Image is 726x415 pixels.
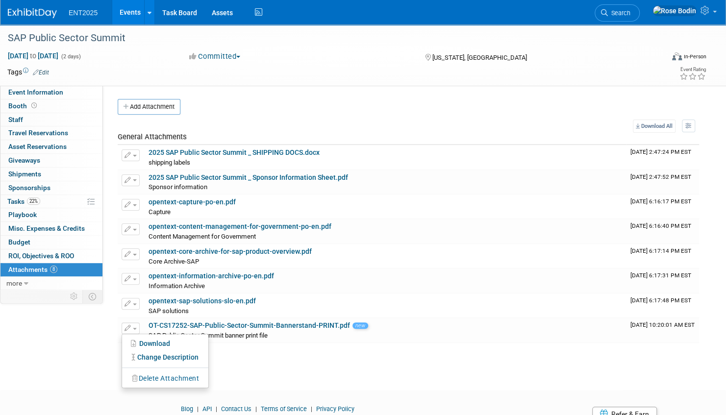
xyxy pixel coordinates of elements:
[626,269,699,293] td: Upload Timestamp
[679,67,706,72] div: Event Rating
[149,183,207,191] span: Sponsor information
[7,67,49,77] td: Tags
[149,247,312,255] a: opentext-core-archive-for-sap-product-overview.pdf
[8,116,23,123] span: Staff
[316,405,354,413] a: Privacy Policy
[33,69,49,76] a: Edit
[8,129,68,137] span: Travel Reservations
[630,148,691,155] span: Upload Timestamp
[8,143,67,150] span: Asset Reservations
[630,297,691,304] span: Upload Timestamp
[202,405,212,413] a: API
[352,322,368,329] span: new
[8,88,63,96] span: Event Information
[626,293,699,318] td: Upload Timestamp
[149,332,268,339] span: SAP Public Sector Summit banner print file
[149,297,256,305] a: opentext-sap-solutions-slo-en.pdf
[186,51,244,62] button: Committed
[633,120,676,133] a: Download All
[432,54,526,61] span: [US_STATE], [GEOGRAPHIC_DATA]
[0,168,102,181] a: Shipments
[7,197,40,205] span: Tasks
[149,198,236,206] a: opentext-capture-po-en.pdf
[66,290,83,303] td: Personalize Event Tab Strip
[261,405,307,413] a: Terms of Service
[8,170,41,178] span: Shipments
[626,195,699,219] td: Upload Timestamp
[181,405,193,413] a: Blog
[630,222,691,229] span: Upload Timestamp
[122,337,208,350] a: Download
[149,307,189,315] span: SAP solutions
[0,99,102,113] a: Booth
[683,53,706,60] div: In-Person
[69,9,98,17] span: ENT2025
[149,282,205,290] span: Information Archive
[122,350,208,364] a: Change Description
[0,154,102,167] a: Giveaways
[60,53,81,60] span: (2 days)
[0,263,102,276] a: Attachments8
[630,272,691,279] span: Upload Timestamp
[149,258,199,265] span: Core Archive-SAP
[630,198,691,205] span: Upload Timestamp
[595,4,640,22] a: Search
[8,8,57,18] img: ExhibitDay
[83,290,103,303] td: Toggle Event Tabs
[29,102,39,109] span: Booth not reserved yet
[0,126,102,140] a: Travel Reservations
[0,249,102,263] a: ROI, Objectives & ROO
[626,244,699,269] td: Upload Timestamp
[0,195,102,208] a: Tasks22%
[8,156,40,164] span: Giveaways
[149,321,350,329] a: OT-CS17252-SAP-Public-Sector-Summit-Bannerstand-PRINT.pdf
[8,184,50,192] span: Sponsorships
[8,224,85,232] span: Misc. Expenses & Credits
[7,51,59,60] span: [DATE] [DATE]
[308,405,315,413] span: |
[626,318,699,342] td: Upload Timestamp
[0,236,102,249] a: Budget
[149,148,320,156] a: 2025 SAP Public Sector Summit _ SHIPPING DOCS.docx
[127,372,204,385] button: Delete Attachment
[4,29,647,47] div: SAP Public Sector Summit
[8,252,74,260] span: ROI, Objectives & ROO
[0,208,102,221] a: Playbook
[118,132,187,141] span: General Attachments
[8,211,37,219] span: Playbook
[626,145,699,170] td: Upload Timestamp
[602,51,706,66] div: Event Format
[626,170,699,195] td: Upload Timestamp
[149,208,171,216] span: Capture
[0,222,102,235] a: Misc. Expenses & Credits
[50,266,57,273] span: 8
[8,238,30,246] span: Budget
[8,266,57,273] span: Attachments
[195,405,201,413] span: |
[118,99,180,115] button: Add Attachment
[8,102,39,110] span: Booth
[0,113,102,126] a: Staff
[630,321,695,328] span: Upload Timestamp
[0,181,102,195] a: Sponsorships
[0,140,102,153] a: Asset Reservations
[149,159,190,166] span: shipping labels
[0,86,102,99] a: Event Information
[149,272,274,280] a: opentext-information-archive-po-en.pdf
[149,222,331,230] a: opentext-content-management-for-government-po-en.pdf
[6,279,22,287] span: more
[0,277,102,290] a: more
[149,173,348,181] a: 2025 SAP Public Sector Summit _ Sponsor Information Sheet.pdf
[652,5,697,16] img: Rose Bodin
[672,52,682,60] img: Format-Inperson.png
[213,405,220,413] span: |
[630,247,691,254] span: Upload Timestamp
[221,405,251,413] a: Contact Us
[630,173,691,180] span: Upload Timestamp
[28,52,38,60] span: to
[608,9,630,17] span: Search
[149,233,256,240] span: Content Management for Government
[253,405,259,413] span: |
[626,219,699,244] td: Upload Timestamp
[27,197,40,205] span: 22%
